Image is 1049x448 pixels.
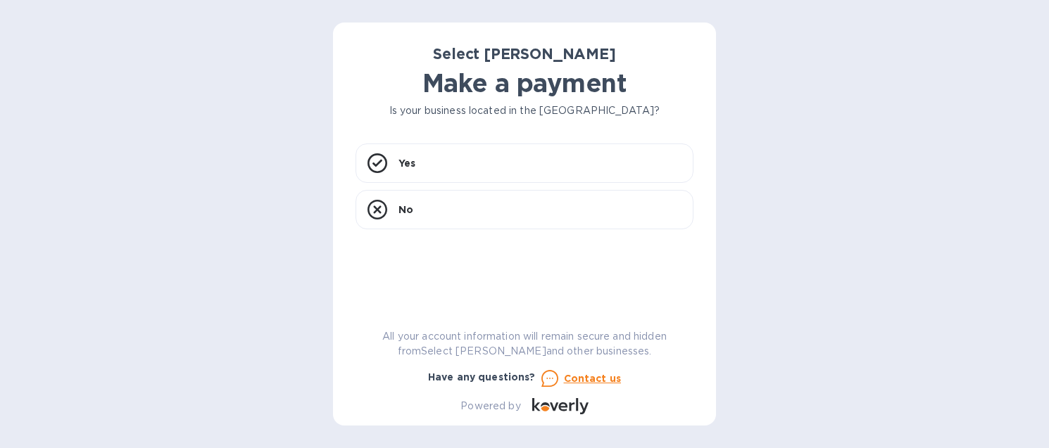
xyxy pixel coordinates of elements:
[460,399,520,414] p: Powered by
[564,373,622,384] u: Contact us
[428,371,536,383] b: Have any questions?
[356,329,693,359] p: All your account information will remain secure and hidden from Select [PERSON_NAME] and other bu...
[398,156,415,170] p: Yes
[398,203,413,217] p: No
[356,103,693,118] p: Is your business located in the [GEOGRAPHIC_DATA]?
[356,68,693,98] h1: Make a payment
[433,45,616,63] b: Select [PERSON_NAME]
